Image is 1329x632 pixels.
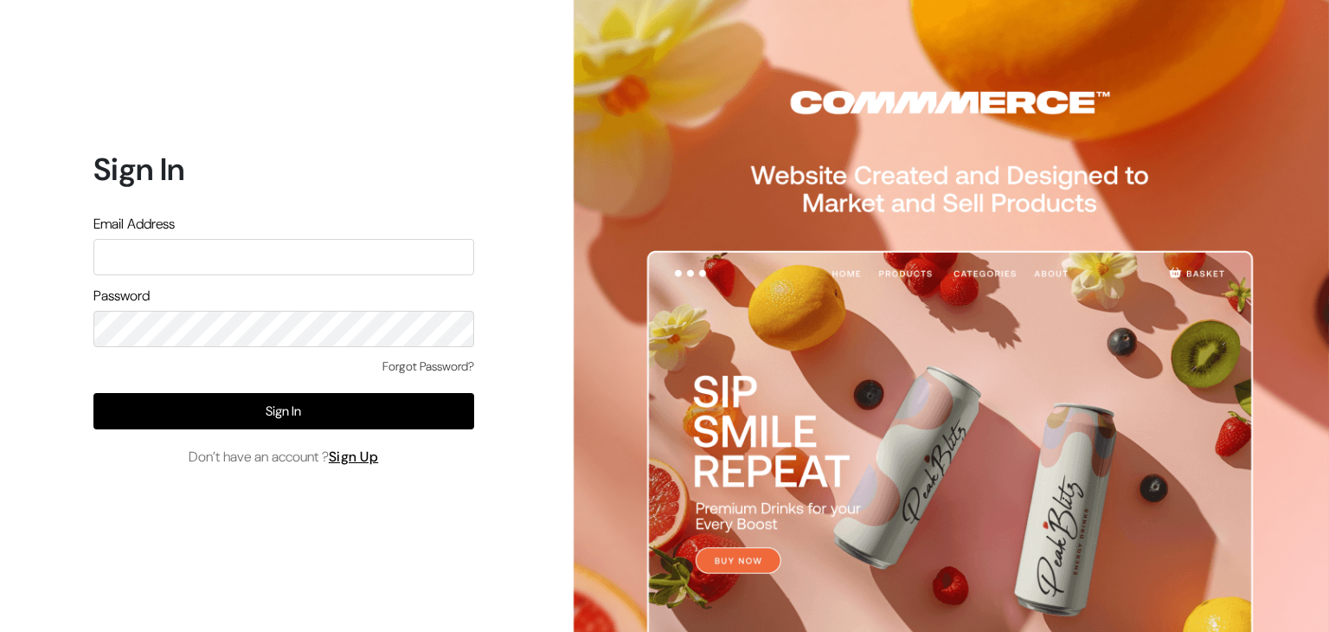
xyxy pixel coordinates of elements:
[329,448,379,466] a: Sign Up
[93,286,150,306] label: Password
[382,358,474,376] a: Forgot Password?
[93,393,474,429] button: Sign In
[93,214,175,235] label: Email Address
[189,447,379,468] span: Don’t have an account ?
[93,151,474,188] h1: Sign In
